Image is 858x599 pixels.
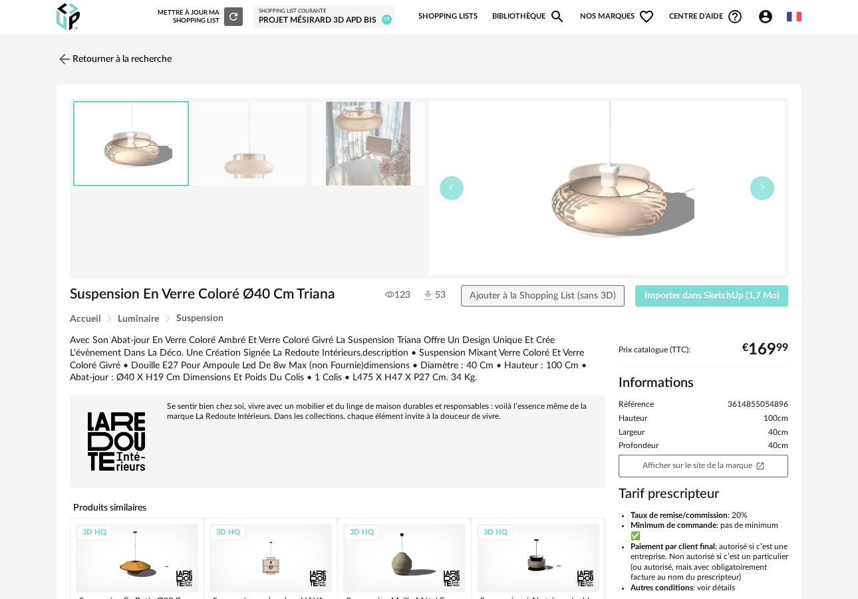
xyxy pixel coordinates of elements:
[756,461,765,469] span: Open In New icon
[421,289,435,302] img: Téléchargements
[580,3,654,31] span: Nos marques
[74,102,188,185] img: thumbnail.png
[748,345,776,354] span: 169
[57,51,72,67] img: svg+xml;base64,PHN2ZyB3aWR0aD0iMjQiIGhlaWdodD0iMjQiIHZpZXdCb3g9IjAgMCAyNCAyNCIgZmlsbD0ibm9uZSIgeG...
[311,102,426,186] img: 864119e57e6a877ac3fde3c4bcca08b0.jpg
[549,9,565,25] span: Magnify icon
[758,9,774,25] span: Account Circle icon
[768,441,788,451] span: 40cm
[619,441,658,451] span: Profondeur
[429,101,785,275] img: thumbnail.png
[118,314,159,324] span: Luminaire
[727,9,743,25] span: Help Circle Outline icon
[764,414,788,424] span: 100cm
[259,8,390,15] div: Shopping List courante
[70,285,361,303] h1: Suspension En Verre Coloré Ø40 Cm Triana
[192,102,307,186] img: 60c4b28f9db114b3e556340e83a0055f.jpg
[227,13,239,20] span: Refresh icon
[635,285,788,306] button: Importer dans SketchUp (1,7 Mo)
[418,3,478,31] a: Shopping Lists
[631,542,715,550] b: Paiement par client final
[492,3,565,31] a: BibliothèqueMagnify icon
[344,525,380,541] div: 3D HQ
[76,402,156,481] img: brand logo
[631,584,693,592] b: Autres conditions
[758,9,780,25] span: Account Circle icon
[669,9,743,25] span: Centre d'aideHelp Circle Outline icon
[70,314,788,324] div: Breadcrumb
[210,525,246,541] div: 3D HQ
[742,345,788,354] div: € 99
[76,525,112,541] div: 3D HQ
[70,314,100,324] span: Accueil
[787,9,801,24] img: fr
[631,511,788,521] li: : 20%
[768,427,788,438] span: 40cm
[619,400,654,410] span: Référence
[176,314,223,323] span: Suspension
[70,334,605,385] div: Avec Son Abat-jour En Verre Coloré Ambré Et Verre Coloré Givré La Suspension Triana Offre Un Desi...
[158,7,243,26] div: Mettre à jour ma Shopping List
[478,525,513,541] div: 3D HQ
[421,289,438,302] span: 53
[57,3,80,31] img: OXP
[382,15,392,25] span: 59
[619,414,647,424] span: Hauteur
[619,485,788,503] h3: Tarif prescripteur
[619,455,788,477] a: Afficher sur le site de la marqueOpen In New icon
[470,291,616,300] span: Ajouter à la Shopping List (sans 3D)
[385,289,410,301] span: 123
[57,45,172,74] a: Retourner à la recherche
[631,511,728,519] b: Taux de remise/commission
[639,9,654,25] span: Heart Outline icon
[619,374,788,392] h2: Informations
[631,521,716,529] b: Minimum de commande
[259,8,390,25] a: Shopping List courante Projet Mésirard 3D APD Bis 59
[619,345,788,367] div: Prix catalogue (TTC):
[70,499,605,517] h4: Produits similaires
[619,427,644,438] span: Largeur
[76,402,599,421] div: Se sentir bien chez soi, vivre avec un mobilier et du linge de maison durables et responsables : ...
[631,521,788,541] li: : pas de minimum ✅
[631,542,788,583] li: : autorisé si c’est une entreprise. Non autorisé si c’est un particulier (ou autorisé, mais avec ...
[728,400,788,410] span: 3614855054896
[259,15,390,26] div: Projet Mésirard 3D APD Bis
[461,285,625,306] button: Ajouter à la Shopping List (sans 3D)
[644,291,780,300] span: Importer dans SketchUp (1,7 Mo)
[631,583,788,594] li: : voir détails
